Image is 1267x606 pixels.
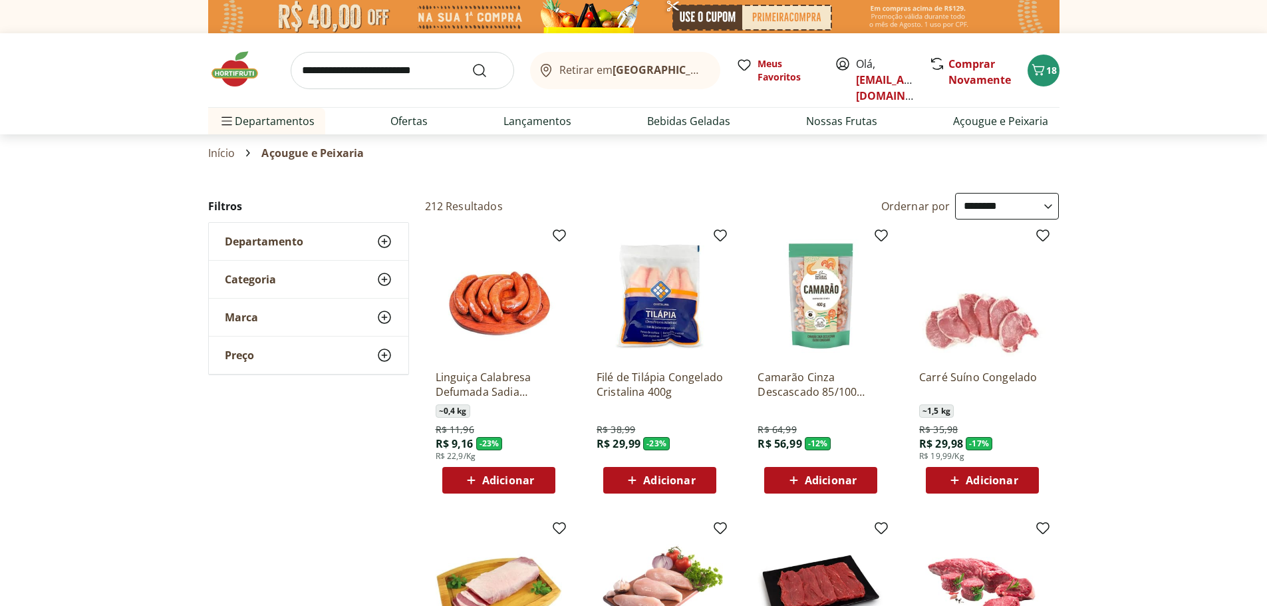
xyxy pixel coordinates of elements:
[482,475,534,486] span: Adicionar
[806,113,877,129] a: Nossas Frutas
[436,370,562,399] a: Linguiça Calabresa Defumada Sadia Perdigão
[597,370,723,399] a: Filé de Tilápia Congelado Cristalina 400g
[436,436,474,451] span: R$ 9,16
[953,113,1048,129] a: Açougue e Peixaria
[764,467,877,494] button: Adicionar
[208,193,409,220] h2: Filtros
[966,475,1018,486] span: Adicionar
[603,467,716,494] button: Adicionar
[919,423,958,436] span: R$ 35,98
[919,370,1046,399] a: Carré Suíno Congelado
[736,57,819,84] a: Meus Favoritos
[225,273,276,286] span: Categoria
[1028,55,1059,86] button: Carrinho
[919,404,954,418] span: ~ 1,5 kg
[209,223,408,260] button: Departamento
[856,73,948,103] a: [EMAIL_ADDRESS][DOMAIN_NAME]
[472,63,503,78] button: Submit Search
[559,64,706,76] span: Retirar em
[503,113,571,129] a: Lançamentos
[225,311,258,324] span: Marca
[597,233,723,359] img: Filé de Tilápia Congelado Cristalina 400g
[1046,64,1057,76] span: 18
[225,349,254,362] span: Preço
[919,451,964,462] span: R$ 19,99/Kg
[758,57,819,84] span: Meus Favoritos
[758,370,884,399] a: Camarão Cinza Descascado 85/100 Congelado Natural Da Terra 400g
[597,436,640,451] span: R$ 29,99
[436,233,562,359] img: Linguiça Calabresa Defumada Sadia Perdigão
[261,147,364,159] span: Açougue e Peixaria
[856,56,915,104] span: Olá,
[442,467,555,494] button: Adicionar
[390,113,428,129] a: Ofertas
[966,437,992,450] span: - 17 %
[926,467,1039,494] button: Adicionar
[758,436,801,451] span: R$ 56,99
[209,337,408,374] button: Preço
[805,437,831,450] span: - 12 %
[209,299,408,336] button: Marca
[436,423,474,436] span: R$ 11,96
[476,437,503,450] span: - 23 %
[758,423,796,436] span: R$ 64,99
[647,113,730,129] a: Bebidas Geladas
[208,147,235,159] a: Início
[643,437,670,450] span: - 23 %
[219,105,235,137] button: Menu
[530,52,720,89] button: Retirar em[GEOGRAPHIC_DATA]/[GEOGRAPHIC_DATA]
[597,423,635,436] span: R$ 38,99
[425,199,503,214] h2: 212 Resultados
[758,233,884,359] img: Camarão Cinza Descascado 85/100 Congelado Natural Da Terra 400g
[919,233,1046,359] img: Carré Suíno Congelado
[919,436,963,451] span: R$ 29,98
[613,63,837,77] b: [GEOGRAPHIC_DATA]/[GEOGRAPHIC_DATA]
[643,475,695,486] span: Adicionar
[291,52,514,89] input: search
[209,261,408,298] button: Categoria
[225,235,303,248] span: Departamento
[219,105,315,137] span: Departamentos
[436,404,470,418] span: ~ 0,4 kg
[208,49,275,89] img: Hortifruti
[948,57,1011,87] a: Comprar Novamente
[805,475,857,486] span: Adicionar
[436,451,476,462] span: R$ 22,9/Kg
[881,199,950,214] label: Ordernar por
